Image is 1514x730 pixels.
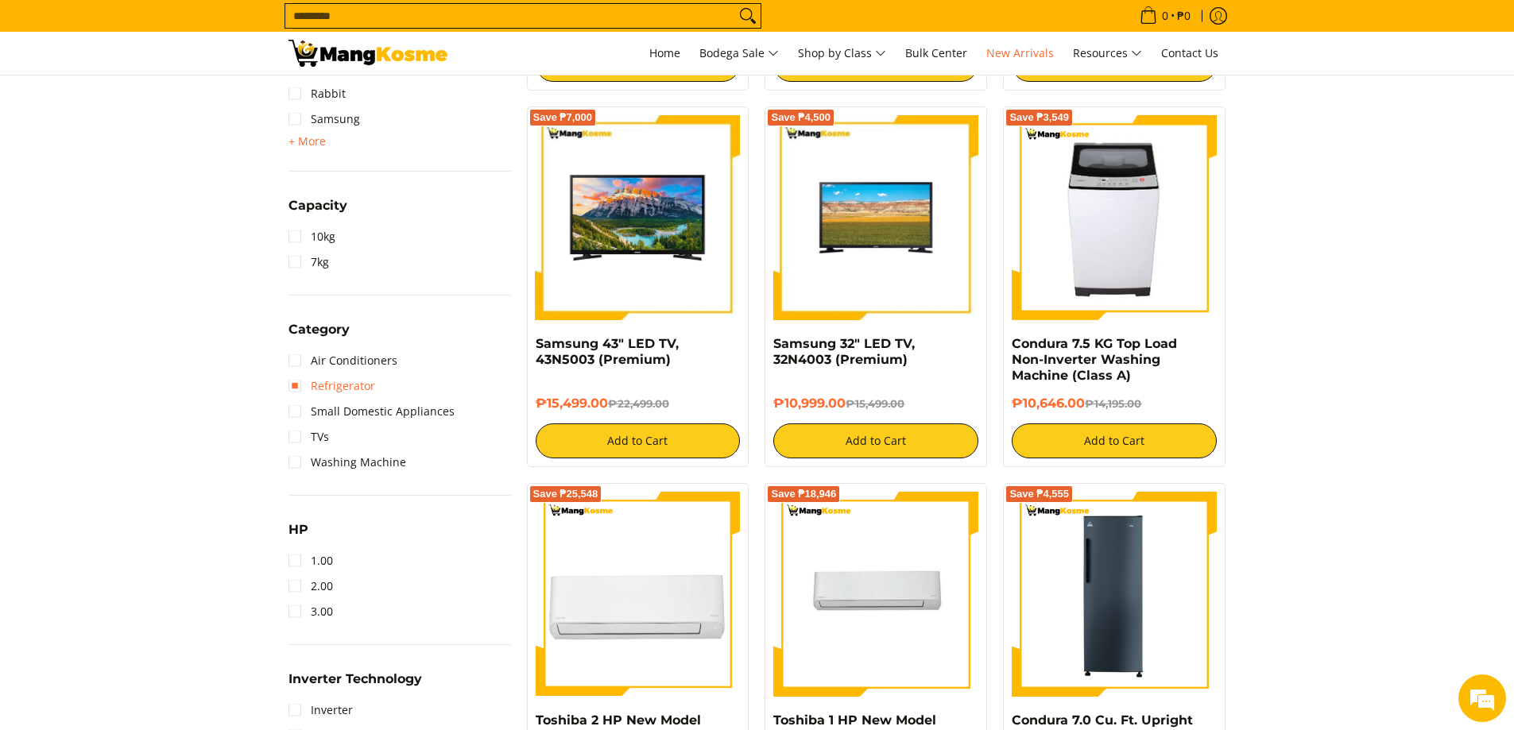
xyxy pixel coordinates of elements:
[1009,489,1069,499] span: Save ₱4,555
[288,673,422,697] summary: Open
[288,548,333,574] a: 1.00
[773,336,915,367] a: Samsung 32" LED TV, 32N4003 (Premium)
[288,106,360,132] a: Samsung
[1012,423,1217,458] button: Add to Cart
[773,115,978,320] img: samsung-32-inch-led-tv-full-view-mang-kosme
[905,45,967,60] span: Bulk Center
[288,523,308,536] span: HP
[1019,115,1211,320] img: condura-7.5kg-topload-non-inverter-washing-machine-class-c-full-view-mang-kosme
[288,450,406,475] a: Washing Machine
[773,423,978,458] button: Add to Cart
[288,399,455,424] a: Small Domestic Appliances
[641,32,688,75] a: Home
[1009,113,1069,122] span: Save ₱3,549
[288,132,326,151] summary: Open
[288,424,329,450] a: TVs
[536,423,741,458] button: Add to Cart
[691,32,787,75] a: Bodega Sale
[1073,44,1142,64] span: Resources
[288,224,335,249] a: 10kg
[288,574,333,599] a: 2.00
[288,199,347,212] span: Capacity
[846,397,904,410] del: ₱15,499.00
[288,323,350,348] summary: Open
[1175,10,1193,21] span: ₱0
[463,32,1226,75] nav: Main Menu
[897,32,975,75] a: Bulk Center
[608,397,669,410] del: ₱22,499.00
[1065,32,1150,75] a: Resources
[536,115,741,320] img: samsung-43-inch-led-tv-full-view- mang-kosme
[1161,45,1218,60] span: Contact Us
[1012,396,1217,411] h6: ₱10,646.00
[773,396,978,411] h6: ₱10,999.00
[533,489,598,499] span: Save ₱25,548
[1085,397,1141,410] del: ₱14,195.00
[771,489,836,499] span: Save ₱18,946
[1153,32,1226,75] a: Contact Us
[735,4,761,28] button: Search
[536,336,679,367] a: Samsung 43" LED TV, 43N5003 (Premium)
[1135,7,1195,25] span: •
[533,113,593,122] span: Save ₱7,000
[1160,10,1171,21] span: 0
[699,44,779,64] span: Bodega Sale
[773,492,978,697] img: Toshiba 1 HP New Model Split-Type Inverter Air Conditioner (Class A)
[288,199,347,224] summary: Open
[288,135,326,148] span: + More
[288,523,308,548] summary: Open
[288,81,346,106] a: Rabbit
[536,396,741,411] h6: ₱15,499.00
[288,673,422,686] span: Inverter Technology
[288,599,333,624] a: 3.00
[1012,336,1177,383] a: Condura 7.5 KG Top Load Non-Inverter Washing Machine (Class A)
[1012,492,1217,697] img: Condura 7.0 Cu. Ft. Upright Freezer Inverter Refrigerator, CUF700MNi (Class A)
[288,697,353,723] a: Inverter
[986,45,1054,60] span: New Arrivals
[288,323,350,336] span: Category
[536,492,741,697] img: Toshiba 2 HP New Model Split-Type Inverter Air Conditioner (Class A)
[288,40,447,67] img: New Arrivals: Fresh Release from The Premium Brands l Mang Kosme
[288,348,397,373] a: Air Conditioners
[798,44,886,64] span: Shop by Class
[649,45,680,60] span: Home
[288,373,375,399] a: Refrigerator
[771,113,831,122] span: Save ₱4,500
[978,32,1062,75] a: New Arrivals
[790,32,894,75] a: Shop by Class
[288,249,329,275] a: 7kg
